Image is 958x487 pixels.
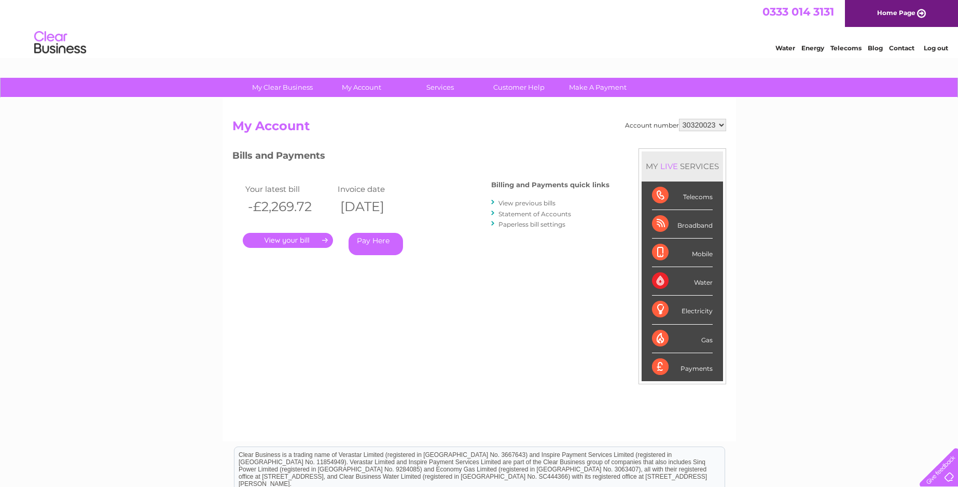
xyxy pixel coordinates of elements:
[652,182,713,210] div: Telecoms
[318,78,404,97] a: My Account
[830,44,862,52] a: Telecoms
[240,78,325,97] a: My Clear Business
[476,78,562,97] a: Customer Help
[924,44,948,52] a: Log out
[868,44,883,52] a: Blog
[243,182,336,196] td: Your latest bill
[491,181,609,189] h4: Billing and Payments quick links
[498,220,565,228] a: Paperless bill settings
[652,325,713,353] div: Gas
[658,161,680,171] div: LIVE
[625,119,726,131] div: Account number
[555,78,641,97] a: Make A Payment
[335,196,428,217] th: [DATE]
[232,119,726,138] h2: My Account
[775,44,795,52] a: Water
[34,27,87,59] img: logo.png
[234,6,725,50] div: Clear Business is a trading name of Verastar Limited (registered in [GEOGRAPHIC_DATA] No. 3667643...
[889,44,914,52] a: Contact
[652,210,713,239] div: Broadband
[349,233,403,255] a: Pay Here
[652,353,713,381] div: Payments
[762,5,834,18] a: 0333 014 3131
[652,267,713,296] div: Water
[642,151,723,181] div: MY SERVICES
[498,199,556,207] a: View previous bills
[243,233,333,248] a: .
[652,296,713,324] div: Electricity
[801,44,824,52] a: Energy
[243,196,336,217] th: -£2,269.72
[397,78,483,97] a: Services
[652,239,713,267] div: Mobile
[335,182,428,196] td: Invoice date
[232,148,609,166] h3: Bills and Payments
[498,210,571,218] a: Statement of Accounts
